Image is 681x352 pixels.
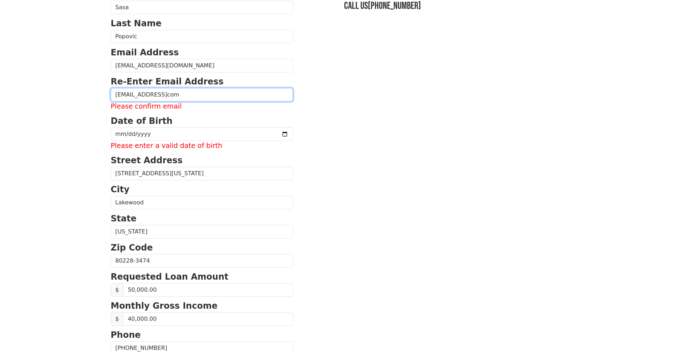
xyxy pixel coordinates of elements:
strong: City [111,185,129,194]
strong: Street Address [111,155,183,165]
input: Last Name [111,30,293,43]
input: Zip Code [111,254,293,268]
strong: Re-Enter Email Address [111,77,223,87]
input: Requested Loan Amount [123,283,293,297]
input: Street Address [111,167,293,180]
strong: Email Address [111,48,179,57]
strong: State [111,214,137,224]
strong: Last Name [111,18,161,28]
span: $ [111,312,123,326]
strong: Requested Loan Amount [111,272,228,282]
p: Monthly Gross Income [111,299,293,312]
strong: Zip Code [111,243,153,253]
label: Please enter a valid date of birth [111,141,293,151]
span: $ [111,283,123,297]
label: Please confirm email [111,101,293,112]
input: Email Address [111,59,293,72]
input: Re-Enter Email Address [111,88,293,101]
input: City [111,196,293,209]
strong: Date of Birth [111,116,172,126]
input: First Name [111,1,293,14]
input: Monthly Gross Income [123,312,293,326]
strong: Phone [111,330,141,340]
